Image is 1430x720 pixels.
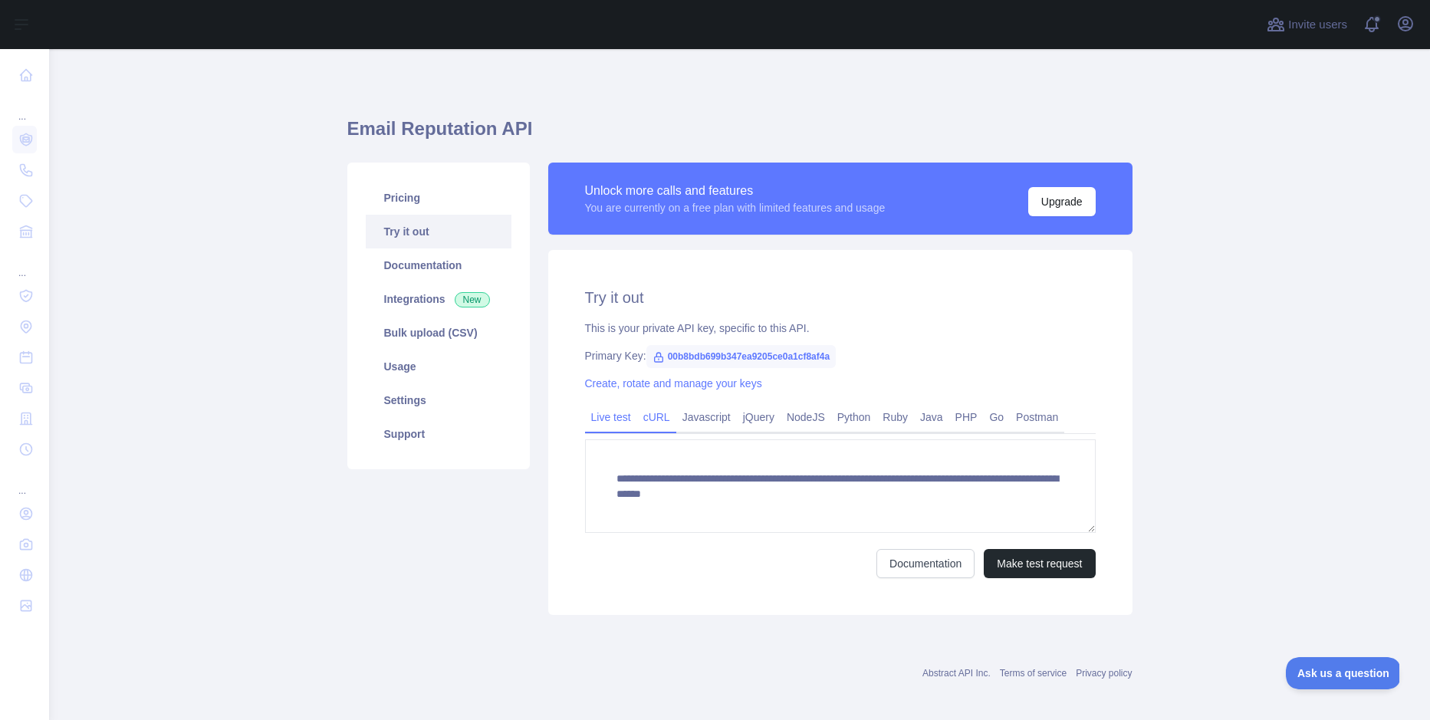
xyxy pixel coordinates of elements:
div: Unlock more calls and features [585,182,886,200]
a: NodeJS [781,405,831,429]
a: Usage [366,350,511,383]
iframe: Toggle Customer Support [1286,657,1399,689]
div: This is your private API key, specific to this API. [585,321,1096,336]
a: Pricing [366,181,511,215]
span: Invite users [1288,16,1347,34]
div: Primary Key: [585,348,1096,363]
a: Privacy policy [1076,668,1132,679]
a: Live test [585,405,637,429]
a: Ruby [876,405,914,429]
div: ... [12,92,37,123]
a: Javascript [676,405,737,429]
button: Make test request [984,549,1095,578]
a: Python [831,405,877,429]
a: Abstract API Inc. [922,668,991,679]
a: Try it out [366,215,511,248]
a: Go [983,405,1010,429]
a: Settings [366,383,511,417]
a: Bulk upload (CSV) [366,316,511,350]
a: PHP [949,405,984,429]
button: Upgrade [1028,187,1096,216]
div: ... [12,248,37,279]
a: cURL [637,405,676,429]
div: ... [12,466,37,497]
span: 00b8bdb699b347ea9205ce0a1cf8af4a [646,345,837,368]
a: Postman [1010,405,1064,429]
a: Create, rotate and manage your keys [585,377,762,390]
a: Java [914,405,949,429]
a: Terms of service [1000,668,1067,679]
a: Documentation [876,549,975,578]
a: Integrations New [366,282,511,316]
button: Invite users [1264,12,1350,37]
a: Support [366,417,511,451]
h1: Email Reputation API [347,117,1132,153]
div: You are currently on a free plan with limited features and usage [585,200,886,215]
a: Documentation [366,248,511,282]
a: jQuery [737,405,781,429]
h2: Try it out [585,287,1096,308]
span: New [455,292,490,307]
